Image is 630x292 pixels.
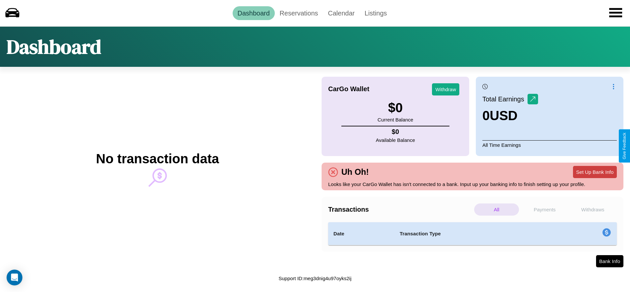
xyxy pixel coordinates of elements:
[328,85,369,93] h4: CarGo Wallet
[7,270,22,285] div: Open Intercom Messenger
[573,166,617,178] button: Set Up Bank Info
[323,6,359,20] a: Calendar
[279,274,352,283] p: Support ID: meg3dnig4u97oyks2ij
[376,136,415,145] p: Available Balance
[328,222,617,245] table: simple table
[233,6,275,20] a: Dashboard
[482,140,617,149] p: All Time Earnings
[400,230,549,238] h4: Transaction Type
[482,93,528,105] p: Total Earnings
[474,203,519,216] p: All
[7,33,101,60] h1: Dashboard
[328,206,472,213] h4: Transactions
[378,100,413,115] h3: $ 0
[275,6,323,20] a: Reservations
[359,6,392,20] a: Listings
[338,167,372,177] h4: Uh Oh!
[376,128,415,136] h4: $ 0
[378,115,413,124] p: Current Balance
[432,83,459,95] button: Withdraw
[522,203,567,216] p: Payments
[333,230,389,238] h4: Date
[96,151,219,166] h2: No transaction data
[570,203,615,216] p: Withdraws
[482,108,538,123] h3: 0 USD
[596,255,623,267] button: Bank Info
[622,133,627,159] div: Give Feedback
[328,180,617,189] p: Looks like your CarGo Wallet has isn't connected to a bank. Input up your banking info to finish ...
